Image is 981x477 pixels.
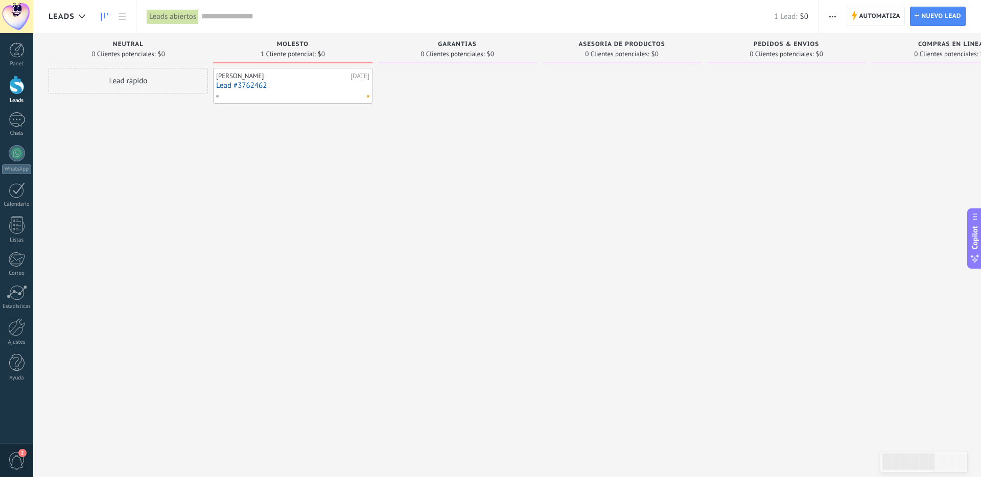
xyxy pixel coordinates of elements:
div: Neutral [54,41,203,50]
span: No hay nada asignado [367,95,369,98]
span: $0 [158,51,165,57]
span: $0 [800,12,808,21]
div: Correo [2,270,32,277]
span: $0 [318,51,325,57]
span: Leads [49,12,75,21]
div: WhatsApp [2,164,31,174]
div: Lead rápido [49,68,208,93]
span: Molesto [277,41,309,48]
span: 0 Clientes potenciales: [585,51,649,57]
span: Garantías [438,41,476,48]
span: 2 [18,449,27,457]
div: Molesto [218,41,367,50]
div: Asesoría de productos [547,41,696,50]
a: Automatiza [847,7,905,26]
div: Estadísticas [2,303,32,310]
div: [DATE] [351,72,369,80]
div: Calendario [2,201,32,208]
span: Pedidos & Envíos [754,41,819,48]
a: Nuevo lead [910,7,966,26]
span: Nuevo lead [921,7,961,26]
span: $0 [816,51,823,57]
div: [PERSON_NAME] [216,72,348,80]
div: Garantías [383,41,532,50]
span: 0 Clientes potenciales: [914,51,978,57]
span: 1 Cliente potencial: [261,51,316,57]
div: Listas [2,237,32,244]
span: Automatiza [859,7,900,26]
span: Asesoría de productos [578,41,665,48]
span: $0 [651,51,659,57]
span: $0 [487,51,494,57]
div: Chats [2,130,32,137]
span: 0 Clientes potenciales: [91,51,155,57]
div: Ajustes [2,339,32,346]
span: Neutral [113,41,144,48]
div: Leads [2,98,32,104]
div: Panel [2,61,32,67]
div: Ayuda [2,375,32,381]
span: Copilot [970,226,980,250]
div: Pedidos & Envíos [712,41,861,50]
div: Leads abiertos [147,9,199,24]
span: 0 Clientes potenciales: [750,51,813,57]
span: 0 Clientes potenciales: [421,51,484,57]
a: Lead #3762462 [216,81,369,90]
span: 1 Lead: [774,12,797,21]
